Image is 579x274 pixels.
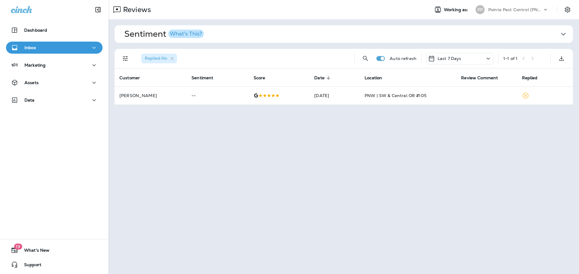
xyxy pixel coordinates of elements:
[365,93,426,98] span: PNW | SW & Central OR #105
[6,42,103,54] button: Inbox
[365,75,382,80] span: Location
[119,25,578,43] button: SentimentWhat's This?
[254,75,273,80] span: Score
[18,262,41,269] span: Support
[390,56,416,61] p: Auto refresh
[6,244,103,256] button: 19What's New
[461,75,498,80] span: Review Comment
[119,52,131,65] button: Filters
[476,5,485,14] div: PP
[6,59,103,71] button: Marketing
[562,4,573,15] button: Settings
[191,75,213,80] span: Sentiment
[6,94,103,106] button: Data
[314,75,324,80] span: Date
[461,75,506,80] span: Review Comment
[365,75,390,80] span: Location
[124,29,204,39] h1: Sentiment
[6,259,103,271] button: Support
[168,30,204,38] button: What's This?
[503,56,517,61] div: 1 - 1 of 1
[555,52,568,65] button: Export as CSV
[359,52,372,65] button: Search Reviews
[6,77,103,89] button: Assets
[145,55,167,61] span: Replied : No
[438,56,461,61] p: Last 7 Days
[121,5,151,14] p: Reviews
[90,4,106,16] button: Collapse Sidebar
[444,7,470,12] span: Working as:
[24,45,36,50] p: Inbox
[170,31,202,36] div: What's This?
[141,54,177,63] div: Replied:No
[254,75,265,80] span: Score
[119,93,182,98] p: [PERSON_NAME]
[522,75,538,80] span: Replied
[191,75,221,80] span: Sentiment
[14,244,22,250] span: 19
[314,75,332,80] span: Date
[6,24,103,36] button: Dashboard
[18,248,49,255] span: What's New
[24,63,46,68] p: Marketing
[187,87,249,105] td: --
[24,28,47,33] p: Dashboard
[24,80,39,85] p: Assets
[488,7,543,12] p: Pointe Pest Control (PNW)
[119,75,140,80] span: Customer
[309,87,360,105] td: [DATE]
[119,75,148,80] span: Customer
[24,98,35,102] p: Data
[522,75,546,80] span: Replied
